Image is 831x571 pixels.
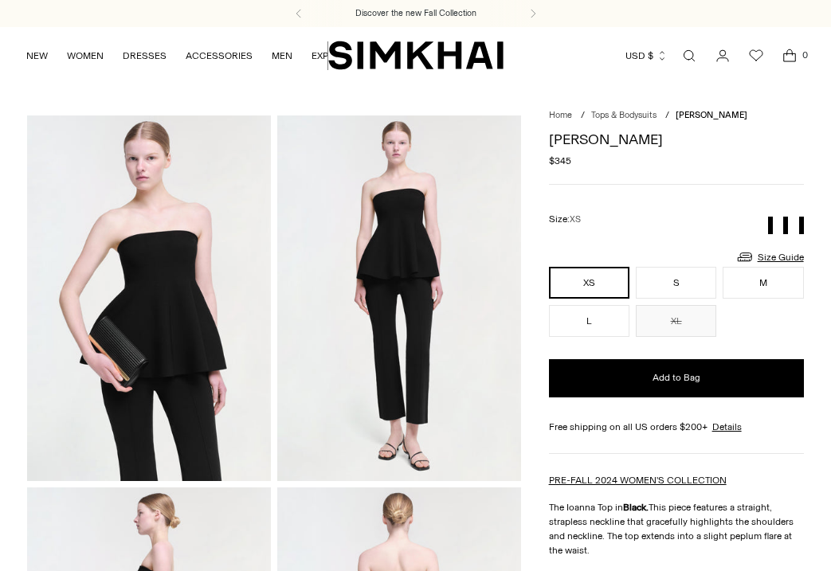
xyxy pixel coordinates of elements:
button: XS [549,267,629,299]
span: XS [570,214,581,225]
a: Go to the account page [707,40,739,72]
a: ACCESSORIES [186,38,253,73]
a: Open search modal [673,40,705,72]
img: Ioanna Top [27,115,271,481]
button: L [549,305,629,337]
div: Free shipping on all US orders $200+ [549,420,804,434]
a: PRE-FALL 2024 WOMEN'S COLLECTION [549,475,727,486]
a: Discover the new Fall Collection [355,7,476,20]
button: M [723,267,803,299]
img: Ioanna Top [277,115,521,481]
span: 0 [798,48,812,62]
a: Size Guide [735,247,804,267]
h1: [PERSON_NAME] [549,132,804,147]
nav: breadcrumbs [549,109,804,123]
span: $345 [549,154,571,168]
a: Open cart modal [774,40,806,72]
a: MEN [272,38,292,73]
strong: Black. [623,502,649,513]
span: Add to Bag [653,371,700,385]
a: WOMEN [67,38,104,73]
p: The Ioanna Top in This piece features a straight, strapless neckline that gracefully highlights t... [549,500,804,557]
button: XL [636,305,716,337]
a: EXPLORE [312,38,353,73]
div: / [581,109,585,123]
a: Home [549,110,572,120]
button: Add to Bag [549,359,804,397]
a: Tops & Bodysuits [591,110,657,120]
a: Details [712,420,742,434]
button: S [636,267,716,299]
a: SIMKHAI [328,40,504,71]
label: Size: [549,212,581,227]
div: / [665,109,669,123]
a: DRESSES [123,38,167,73]
a: Wishlist [740,40,772,72]
button: USD $ [625,38,668,73]
span: [PERSON_NAME] [676,110,747,120]
a: NEW [26,38,48,73]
